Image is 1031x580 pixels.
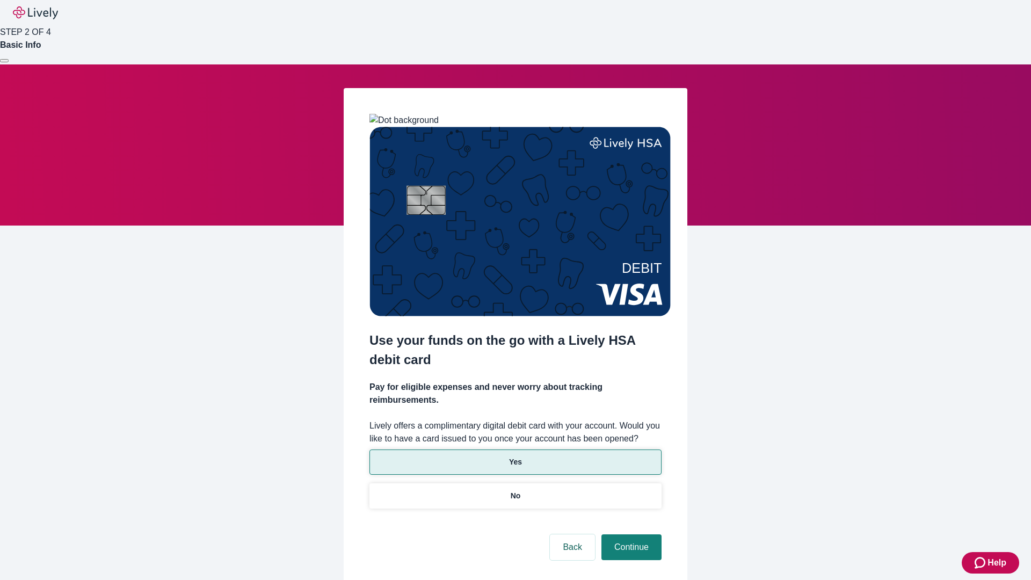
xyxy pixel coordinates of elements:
[369,450,662,475] button: Yes
[13,6,58,19] img: Lively
[511,490,521,502] p: No
[369,419,662,445] label: Lively offers a complimentary digital debit card with your account. Would you like to have a card...
[369,381,662,407] h4: Pay for eligible expenses and never worry about tracking reimbursements.
[369,483,662,509] button: No
[975,556,988,569] svg: Zendesk support icon
[369,127,671,316] img: Debit card
[369,331,662,369] h2: Use your funds on the go with a Lively HSA debit card
[962,552,1019,574] button: Zendesk support iconHelp
[550,534,595,560] button: Back
[601,534,662,560] button: Continue
[988,556,1006,569] span: Help
[369,114,439,127] img: Dot background
[509,456,522,468] p: Yes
